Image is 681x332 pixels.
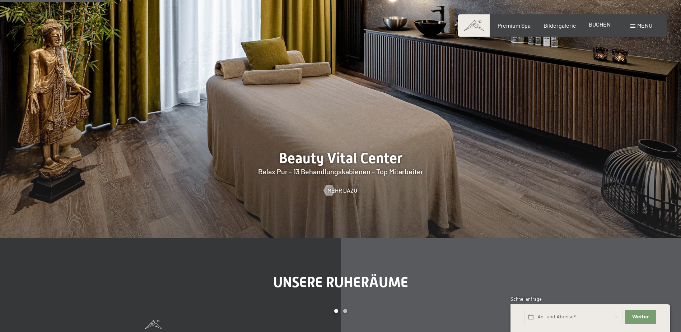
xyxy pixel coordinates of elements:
[334,309,338,313] div: Carousel Page 1 (Current Slide)
[106,309,575,320] div: Carousel Pagination
[510,296,542,302] span: Schnellanfrage
[589,21,611,28] a: BUCHEN
[324,186,357,194] a: Mehr dazu
[632,314,649,320] span: Weiter
[343,309,347,313] div: Carousel Page 2
[637,22,652,29] span: Menü
[544,22,576,29] a: Bildergalerie
[327,186,357,194] span: Mehr dazu
[498,22,531,29] a: Premium Spa
[625,310,656,324] button: Weiter
[273,274,408,291] span: Unsere Ruheräume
